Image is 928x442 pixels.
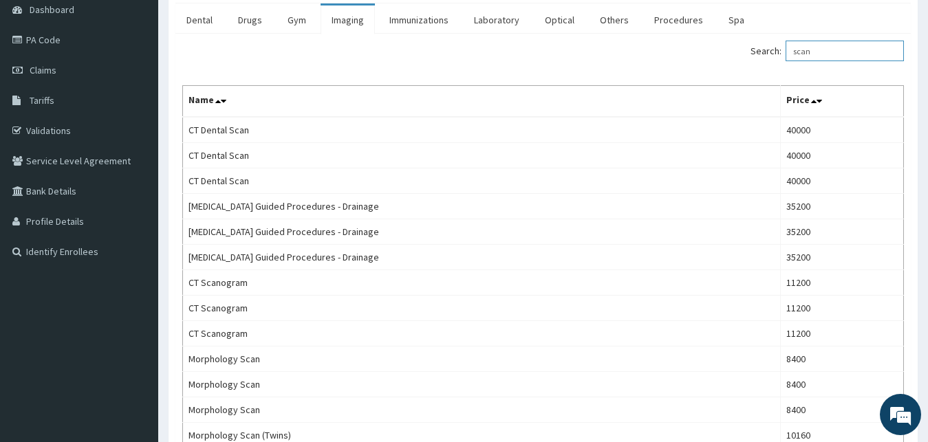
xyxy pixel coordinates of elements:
input: Search: [786,41,904,61]
a: Imaging [321,5,375,34]
a: Spa [717,5,755,34]
td: CT Dental Scan [183,168,781,194]
td: CT Scanogram [183,270,781,296]
td: CT Dental Scan [183,143,781,168]
td: 35200 [781,219,904,245]
td: CT Scanogram [183,321,781,346]
label: Search: [751,41,904,61]
a: Immunizations [378,5,460,34]
a: Optical [534,5,585,34]
td: CT Scanogram [183,296,781,321]
th: Price [781,86,904,118]
a: Laboratory [463,5,530,34]
td: 40000 [781,117,904,143]
td: 8400 [781,346,904,372]
td: 11200 [781,270,904,296]
img: d_794563401_company_1708531726252_794563401 [25,69,56,103]
span: Claims [30,64,56,76]
td: 35200 [781,245,904,270]
a: Procedures [643,5,714,34]
span: Dashboard [30,3,74,16]
div: Chat with us now [72,77,231,95]
td: CT Dental Scan [183,117,781,143]
td: 40000 [781,168,904,194]
div: Minimize live chat window [226,7,259,40]
td: [MEDICAL_DATA] Guided Procedures - Drainage [183,194,781,219]
span: Tariffs [30,94,54,107]
td: Morphology Scan [183,397,781,423]
td: 11200 [781,321,904,346]
td: 8400 [781,372,904,397]
td: 8400 [781,397,904,423]
span: We're online! [80,133,190,272]
td: [MEDICAL_DATA] Guided Procedures - Drainage [183,219,781,245]
td: 11200 [781,296,904,321]
a: Gym [277,5,317,34]
td: [MEDICAL_DATA] Guided Procedures - Drainage [183,245,781,270]
th: Name [183,86,781,118]
a: Others [589,5,640,34]
td: 35200 [781,194,904,219]
td: Morphology Scan [183,372,781,397]
a: Dental [175,5,224,34]
a: Drugs [227,5,273,34]
textarea: Type your message and hit 'Enter' [7,296,262,344]
td: 40000 [781,143,904,168]
td: Morphology Scan [183,346,781,372]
